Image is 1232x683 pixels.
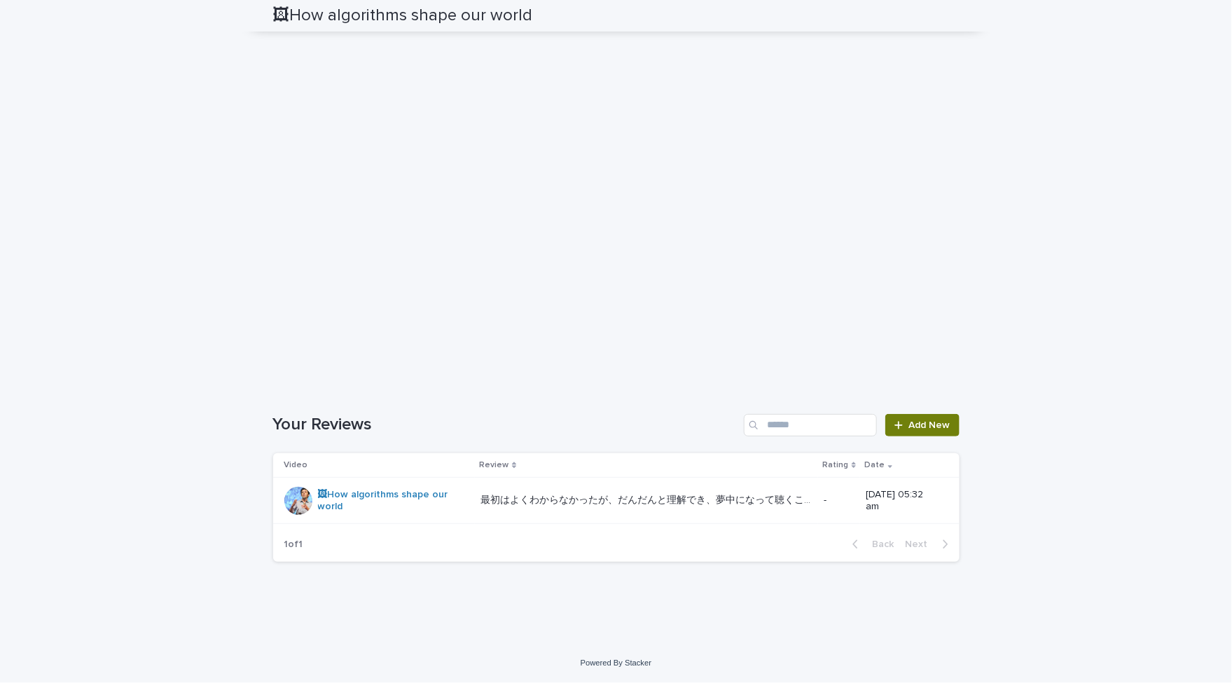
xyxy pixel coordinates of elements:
iframe: Watch Here [273,1,960,386]
p: Rating [822,457,848,473]
p: Review [479,457,508,473]
a: 🖼How algorithms shape our world [318,489,470,513]
p: Date [864,457,885,473]
p: 1 of 1 [273,527,314,562]
input: Search [744,414,877,436]
span: Back [864,539,894,549]
p: - [824,495,854,506]
p: [DATE] 05:32 am [866,489,936,513]
button: Next [900,538,960,551]
button: Back [841,538,900,551]
h2: 🖼How algorithms shape our world [273,6,533,26]
a: Powered By Stacker [581,658,651,667]
span: Next [906,539,936,549]
p: 最初はよくわからなかったが、だんだんと理解でき、夢中になって聴くことができた。 [480,492,815,506]
a: Add New [885,414,959,436]
tr: 🖼How algorithms shape our world 最初はよくわからなかったが、だんだんと理解でき、夢中になって聴くことができた。最初はよくわからなかったが、だんだんと理解でき、夢中... [273,477,960,524]
span: Add New [909,420,950,430]
h1: Your Reviews [273,415,739,435]
p: Video [284,457,308,473]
